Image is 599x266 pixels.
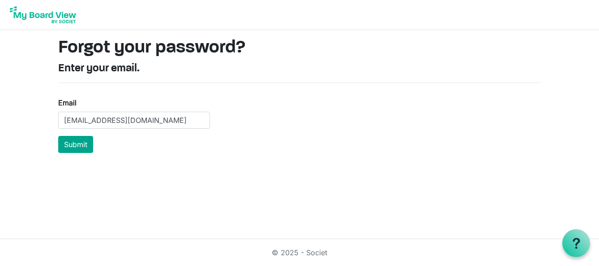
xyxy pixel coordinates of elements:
h4: Enter your email. [58,62,541,75]
label: Email [58,97,77,108]
a: © 2025 - Societ [272,248,327,257]
h1: Forgot your password? [58,37,541,59]
button: Submit [58,136,93,153]
img: My Board View Logo [7,4,79,26]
